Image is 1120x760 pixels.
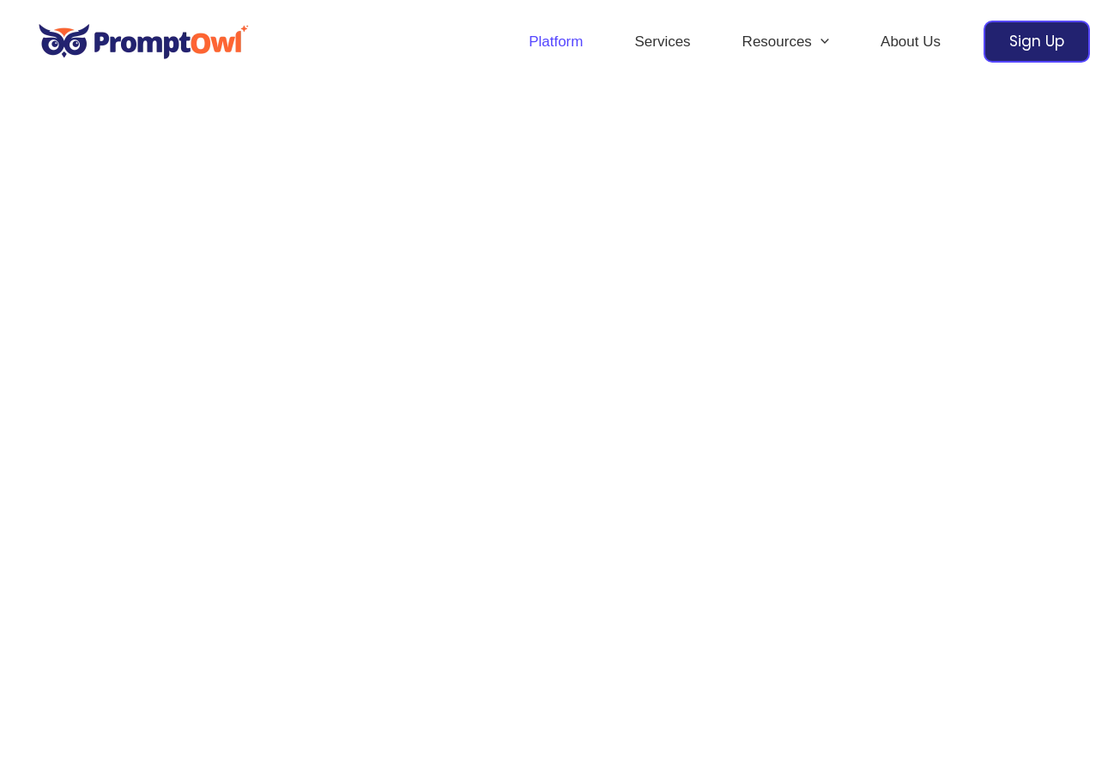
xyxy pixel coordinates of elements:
a: Platform [503,12,608,72]
a: About Us [855,12,966,72]
nav: Site Navigation: Header [503,12,966,72]
img: promptowl.ai logo [30,12,257,71]
a: ResourcesMenu Toggle [717,12,855,72]
a: Sign Up [984,21,1090,63]
span: Menu Toggle [812,12,829,72]
a: Services [608,12,716,72]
